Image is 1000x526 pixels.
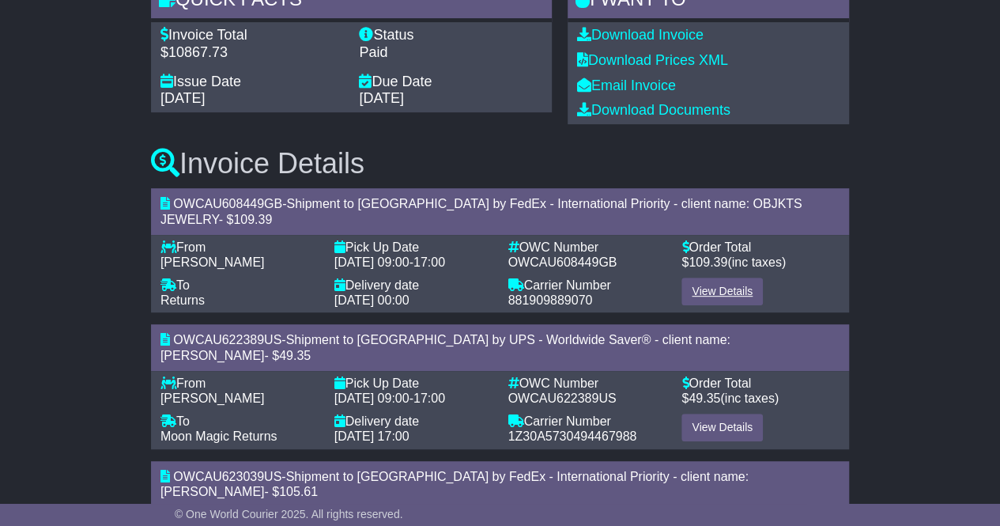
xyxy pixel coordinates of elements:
div: From [160,240,319,255]
div: Order Total [681,240,840,255]
span: [DATE] 00:00 [334,293,409,307]
a: Download Invoice [577,27,704,43]
span: 49.35 [279,349,311,362]
div: Delivery date [334,414,492,429]
div: - - $ [151,461,849,507]
div: - [334,391,492,406]
span: OWCAU608449GB [173,197,282,210]
div: Pick Up Date [334,240,492,255]
span: [DATE] 09:00 [334,392,409,405]
span: 109.39 [689,255,727,269]
span: OWCAU608449GB [508,255,617,269]
a: View Details [681,414,763,441]
div: - [334,255,492,270]
div: $10867.73 [160,44,343,62]
span: Shipment to [GEOGRAPHIC_DATA] by FedEx - International Priority - client name: [PERSON_NAME] [160,470,749,498]
div: - - $ [151,188,849,234]
span: 17:00 [413,392,445,405]
div: Issue Date [160,74,343,91]
div: From [160,376,319,391]
div: Carrier Number [508,278,666,293]
div: Delivery date [334,278,492,293]
div: $ (inc taxes) [681,391,840,406]
span: OWCAU623039US [173,470,281,483]
a: Download Prices XML [577,52,728,68]
h3: Invoice Details [151,148,849,180]
div: Status [359,27,542,44]
span: 1Z30A5730494467988 [508,430,636,443]
a: Email Invoice [577,78,676,93]
div: Paid [359,44,542,62]
div: To [160,414,319,429]
div: Due Date [359,74,542,91]
span: 49.35 [689,392,720,405]
div: [DATE] [160,90,343,108]
span: Shipment to [GEOGRAPHIC_DATA] by UPS - Worldwide Saver® - client name: [PERSON_NAME] [160,333,730,361]
span: Shipment to [GEOGRAPHIC_DATA] by FedEx - International Priority - client name: OBJKTS JEWELRY [160,197,802,225]
span: 881909889070 [508,293,592,307]
span: Returns [160,293,205,307]
div: Invoice Total [160,27,343,44]
div: [DATE] [359,90,542,108]
span: [DATE] 09:00 [334,255,409,269]
span: © One World Courier 2025. All rights reserved. [175,508,403,520]
div: Pick Up Date [334,376,492,391]
div: $ (inc taxes) [681,255,840,270]
a: View Details [681,278,763,305]
div: OWC Number [508,376,666,391]
div: - - $ [151,324,849,370]
span: [PERSON_NAME] [160,392,265,405]
a: Download Documents [577,102,730,118]
span: 17:00 [413,255,445,269]
span: [PERSON_NAME] [160,255,265,269]
span: [DATE] 17:00 [334,430,409,443]
span: OWCAU622389US [508,392,616,405]
span: 109.39 [233,213,272,226]
div: To [160,278,319,293]
div: OWC Number [508,240,666,255]
div: Order Total [681,376,840,391]
span: OWCAU622389US [173,333,281,346]
span: Moon Magic Returns [160,430,277,443]
div: Carrier Number [508,414,666,429]
span: 105.61 [279,485,318,498]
